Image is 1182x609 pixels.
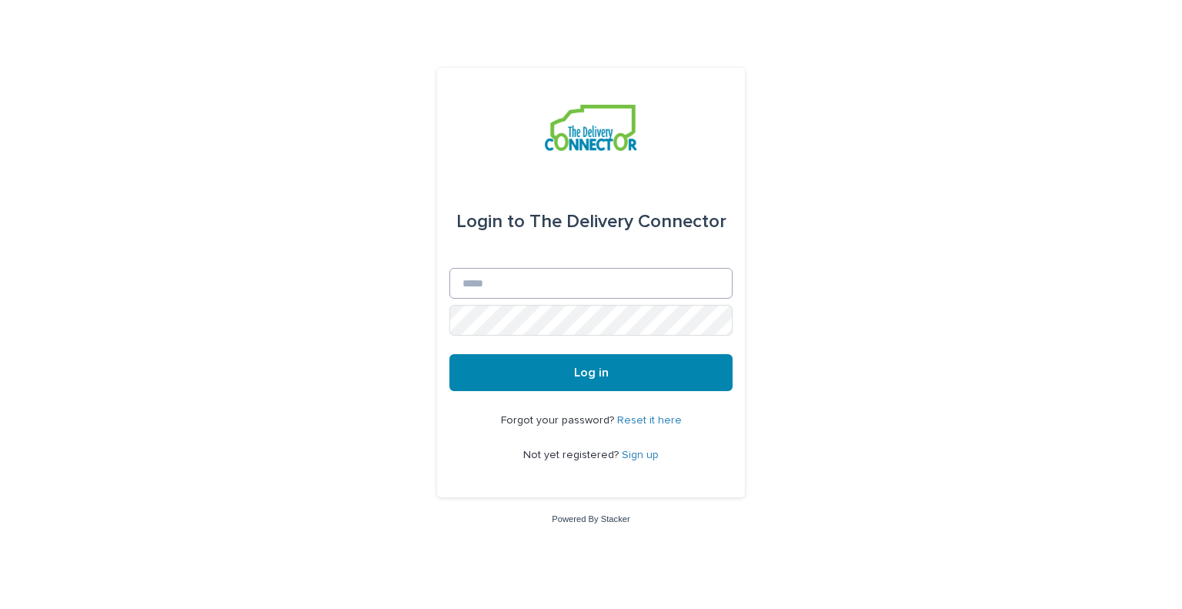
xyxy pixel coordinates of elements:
[501,415,617,426] span: Forgot your password?
[552,514,629,524] a: Powered By Stacker
[617,415,682,426] a: Reset it here
[622,450,659,460] a: Sign up
[574,366,609,379] span: Log in
[523,450,622,460] span: Not yet registered?
[449,354,733,391] button: Log in
[545,105,636,151] img: aCWQmA6OSGG0Kwt8cj3c
[456,200,726,243] div: The Delivery Connector
[456,212,525,231] span: Login to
